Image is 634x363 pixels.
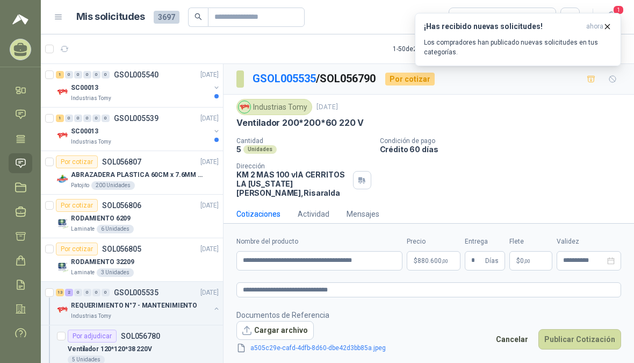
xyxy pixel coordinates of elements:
[71,225,95,233] p: Laminate
[56,155,98,168] div: Por cotizar
[71,312,111,321] p: Industrias Tomy
[509,251,552,271] p: $ 0,00
[71,170,205,180] p: ABRAZADERA PLASTICA 60CM x 7.6MM ANCHA
[68,330,117,343] div: Por adjudicar
[97,268,134,277] div: 3 Unidades
[613,5,624,15] span: 1
[538,329,621,350] button: Publicar Cotización
[12,13,28,26] img: Logo peakr
[41,238,223,282] a: Por cotizarSOL056805[DATE] Company LogoRODAMIENTO 32209Laminate3 Unidades
[92,71,100,79] div: 0
[102,115,110,122] div: 0
[524,258,530,264] span: ,00
[91,181,135,190] div: 200 Unidades
[253,72,316,85] a: GSOL005535
[200,70,219,80] p: [DATE]
[71,301,197,311] p: REQUERIMIENTO N°7 - MANTENIMIENTO
[114,71,158,79] p: GSOL005540
[602,8,621,27] button: 1
[200,288,219,298] p: [DATE]
[102,289,110,296] div: 0
[516,258,520,264] span: $
[83,289,91,296] div: 0
[424,38,612,57] p: Los compradores han publicado nuevas solicitudes en tus categorías.
[56,289,64,296] div: 13
[415,13,621,66] button: ¡Has recibido nuevas solicitudes!ahora Los compradores han publicado nuevas solicitudes en tus ca...
[236,117,364,129] p: Ventilador 200*200*60 220 V
[200,201,219,211] p: [DATE]
[236,162,349,170] p: Dirección
[417,258,448,264] span: 880.600
[236,309,403,321] p: Documentos de Referencia
[236,137,371,145] p: Cantidad
[102,245,141,253] p: SOL056805
[316,102,338,112] p: [DATE]
[83,71,91,79] div: 0
[154,11,179,24] span: 3697
[71,268,95,277] p: Laminate
[557,237,621,247] label: Validez
[114,289,158,296] p: GSOL005535
[236,237,402,247] label: Nombre del producto
[253,70,377,87] p: / SOL056790
[465,237,505,247] label: Entrega
[407,237,460,247] label: Precio
[71,126,98,137] p: SC00013
[71,94,111,103] p: Industrias Tomy
[236,170,349,197] p: KM 2 MAS 100 vIA CERRITOS LA [US_STATE] [PERSON_NAME] , Risaralda
[56,112,221,146] a: 1 0 0 0 0 0 GSOL005539[DATE] Company LogoSC00013Industrias Tomy
[56,68,221,103] a: 1 0 0 0 0 0 GSOL005540[DATE] Company LogoSC00013Industrias Tomy
[97,225,134,233] div: 6 Unidades
[200,244,219,254] p: [DATE]
[76,9,145,25] h1: Mis solicitudes
[586,22,603,31] span: ahora
[520,258,530,264] span: 0
[200,157,219,167] p: [DATE]
[121,332,160,340] p: SOL056780
[236,321,314,340] button: Cargar archivo
[456,11,478,23] div: Todas
[71,138,111,146] p: Industrias Tomy
[83,115,91,122] div: 0
[71,181,89,190] p: Patojito
[385,73,435,86] div: Por cotizar
[393,40,463,58] div: 1 - 50 de 2944
[485,252,499,270] span: Días
[442,258,448,264] span: ,00
[56,303,69,316] img: Company Logo
[102,71,110,79] div: 0
[102,158,141,166] p: SOL056807
[41,151,223,195] a: Por cotizarSOL056807[DATE] Company LogoABRAZADERA PLASTICA 60CM x 7.6MM ANCHAPatojito200 Unidades
[424,22,582,31] h3: ¡Has recibido nuevas solicitudes!
[65,115,73,122] div: 0
[490,329,534,350] button: Cancelar
[71,257,134,267] p: RODAMIENTO 32209
[56,71,64,79] div: 1
[71,83,98,93] p: SC00013
[236,208,280,220] div: Cotizaciones
[56,129,69,142] img: Company Logo
[74,289,82,296] div: 0
[56,115,64,122] div: 1
[56,199,98,212] div: Por cotizar
[41,195,223,238] a: Por cotizarSOL056806[DATE] Company LogoRODAMIENTO 6209Laminate6 Unidades
[68,344,152,354] p: Ventilador 120*120*38 220V
[246,343,390,353] a: a505c29e-cafd-4dfb-8d60-dbe42d3bb85a.jpeg
[380,137,630,145] p: Condición de pago
[347,208,379,220] div: Mensajes
[200,113,219,124] p: [DATE]
[102,202,141,209] p: SOL056806
[239,101,250,113] img: Company Logo
[56,260,69,273] img: Company Logo
[65,289,73,296] div: 2
[194,13,202,20] span: search
[74,71,82,79] div: 0
[56,286,221,321] a: 13 2 0 0 0 0 GSOL005535[DATE] Company LogoREQUERIMIENTO N°7 - MANTENIMIENTOIndustrias Tomy
[92,115,100,122] div: 0
[509,237,552,247] label: Flete
[92,289,100,296] div: 0
[380,145,630,154] p: Crédito 60 días
[243,145,277,154] div: Unidades
[56,173,69,186] img: Company Logo
[236,99,312,115] div: Industrias Tomy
